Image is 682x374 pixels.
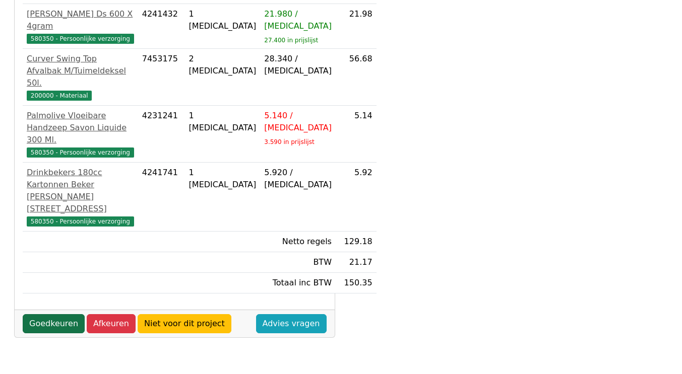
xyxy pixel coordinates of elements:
[336,49,377,106] td: 56.68
[138,49,185,106] td: 7453175
[264,53,332,77] div: 28.340 / [MEDICAL_DATA]
[27,110,134,146] div: Palmolive Vloeibare Handzeep Savon Liquide 300 Ml.
[260,232,336,252] td: Netto regels
[87,314,136,333] a: Afkeuren
[264,8,332,32] div: 21.980 / [MEDICAL_DATA]
[264,110,332,134] div: 5.140 / [MEDICAL_DATA]
[138,106,185,163] td: 4231241
[336,252,377,273] td: 21.17
[336,106,377,163] td: 5.14
[256,314,327,333] a: Advies vragen
[336,232,377,252] td: 129.18
[260,273,336,293] td: Totaal inc BTW
[138,163,185,232] td: 4241741
[264,167,332,191] div: 5.920 / [MEDICAL_DATA]
[138,314,231,333] a: Niet voor dit project
[27,91,92,101] span: 200000 - Materiaal
[27,34,134,44] span: 580350 - Persoonlijke verzorging
[27,216,134,227] span: 580350 - Persoonlijke verzorging
[189,8,257,32] div: 1 [MEDICAL_DATA]
[27,8,134,32] div: [PERSON_NAME] Ds 600 X 4gram
[27,167,134,227] a: Drinkbekers 180cc Kartonnen Beker [PERSON_NAME] [STREET_ADDRESS]580350 - Persoonlijke verzorging
[27,110,134,158] a: Palmolive Vloeibare Handzeep Savon Liquide 300 Ml.580350 - Persoonlijke verzorging
[336,273,377,293] td: 150.35
[27,147,134,158] span: 580350 - Persoonlijke verzorging
[336,163,377,232] td: 5.92
[27,53,134,89] div: Curver Swing Top Afvalbak M/Tuimeldeksel 50l.
[264,138,314,145] sub: 3.590 in prijslijst
[138,4,185,49] td: 4241432
[189,167,257,191] div: 1 [MEDICAL_DATA]
[23,314,85,333] a: Goedkeuren
[27,8,134,44] a: [PERSON_NAME] Ds 600 X 4gram580350 - Persoonlijke verzorging
[336,4,377,49] td: 21.98
[264,37,318,44] sub: 27.400 in prijslijst
[260,252,336,273] td: BTW
[189,53,257,77] div: 2 [MEDICAL_DATA]
[27,53,134,101] a: Curver Swing Top Afvalbak M/Tuimeldeksel 50l.200000 - Materiaal
[189,110,257,134] div: 1 [MEDICAL_DATA]
[27,167,134,215] div: Drinkbekers 180cc Kartonnen Beker [PERSON_NAME] [STREET_ADDRESS]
